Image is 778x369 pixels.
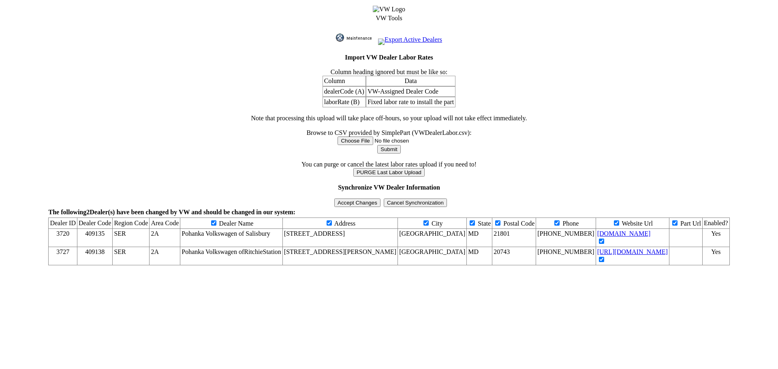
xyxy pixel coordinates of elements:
span: 2A [151,230,159,237]
span: Yes [711,230,720,237]
span: MD [468,248,479,255]
span: [STREET_ADDRESS][PERSON_NAME] [284,248,396,255]
span: Address [334,220,355,227]
td: laborRate (B) [323,97,366,107]
td: Column [323,76,366,86]
span: SER [114,248,126,255]
td: 409135 [77,229,112,247]
span: 2 [86,209,90,215]
td: VW Tools [49,14,729,22]
span: City [432,220,443,227]
td: Column heading ignored but must be like so: Note that processing this upload will take place off-... [48,68,730,177]
td: Region Code [113,218,150,229]
span: MD [468,230,479,237]
span: [PHONE_NUMBER] [537,230,594,237]
span: Dealer Name [219,220,254,227]
td: Data [366,76,455,86]
input: Submit [377,145,400,154]
span: Pohanka Volkswagen of Salisbury [182,230,270,237]
img: VW Logo [373,6,405,13]
span: 20743 [494,248,510,255]
span: Pohanka Volkswagen ofRitchieStation [182,248,281,255]
span: SER [114,230,126,237]
td: 409138 [77,247,112,265]
span: Phone [562,220,579,227]
b: The following Dealer(s) have been changed by VW and should be changed in our system: [48,209,295,215]
span: [GEOGRAPHIC_DATA] [399,248,465,255]
td: dealerCode (A) [323,86,366,97]
td: Area Code [150,218,180,229]
input: Accept Changes [334,198,380,207]
a: Export Active Dealers [378,36,442,43]
img: MSExcel.jpg [378,38,385,45]
span: Postal Code [503,220,534,227]
td: Dealer ID [49,218,77,229]
td: 3727 [49,247,77,265]
b: Import VW Dealer Labor Rates [345,54,433,61]
td: Enabled? [703,218,730,229]
span: 21801 [494,230,510,237]
span: [PHONE_NUMBER] [537,248,594,255]
span: Yes [711,248,720,255]
span: [GEOGRAPHIC_DATA] [399,230,465,237]
td: VW-Assigned Dealer Code [366,86,455,97]
img: maint.gif [336,34,376,42]
span: [STREET_ADDRESS] [284,230,345,237]
td: Dealer Code [77,218,112,229]
input: Cancel Synchronization [384,198,447,207]
a: [DOMAIN_NAME] [597,230,651,237]
a: [URL][DOMAIN_NAME] [597,248,668,255]
span: Part Url [680,220,701,227]
td: 3720 [49,229,77,247]
span: Website Url [622,220,652,227]
span: State [478,220,491,227]
td: Fixed labor rate to install the part [366,97,455,107]
input: PURGE Last Labor Upload [353,168,425,177]
b: Synchronize VW Dealer Information [338,184,440,191]
span: 2A [151,248,159,255]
